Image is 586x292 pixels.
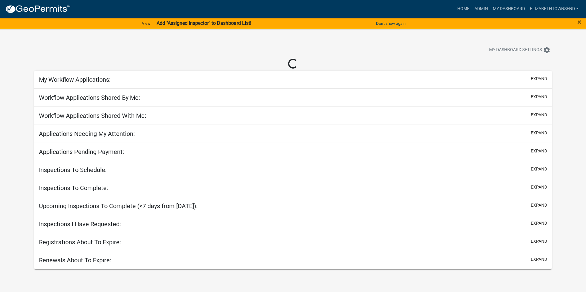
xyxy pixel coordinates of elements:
[39,202,198,210] h5: Upcoming Inspections To Complete (<7 days from [DATE]):
[39,76,111,83] h5: My Workflow Applications:
[531,130,547,136] button: expand
[577,18,581,26] span: ×
[527,3,581,15] a: ElizabethTownsend
[531,112,547,118] button: expand
[484,44,555,56] button: My Dashboard Settingssettings
[472,3,490,15] a: Admin
[39,256,111,264] h5: Renewals About To Expire:
[531,238,547,245] button: expand
[39,112,146,119] h5: Workflow Applications Shared With Me:
[490,3,527,15] a: My Dashboard
[39,166,107,174] h5: Inspections To Schedule:
[374,18,408,28] button: Don't show again
[139,18,153,28] a: View
[39,238,121,246] h5: Registrations About To Expire:
[157,20,251,26] strong: Add "Assigned Inspector" to Dashboard List!
[531,94,547,100] button: expand
[531,202,547,208] button: expand
[455,3,472,15] a: Home
[543,47,550,54] i: settings
[39,184,108,192] h5: Inspections To Complete:
[577,18,581,26] button: Close
[39,220,121,228] h5: Inspections I Have Requested:
[489,47,542,54] span: My Dashboard Settings
[531,76,547,82] button: expand
[531,148,547,154] button: expand
[531,184,547,190] button: expand
[39,148,124,155] h5: Applications Pending Payment:
[39,94,140,101] h5: Workflow Applications Shared By Me:
[39,130,135,137] h5: Applications Needing My Attention:
[531,256,547,263] button: expand
[531,166,547,172] button: expand
[531,220,547,226] button: expand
